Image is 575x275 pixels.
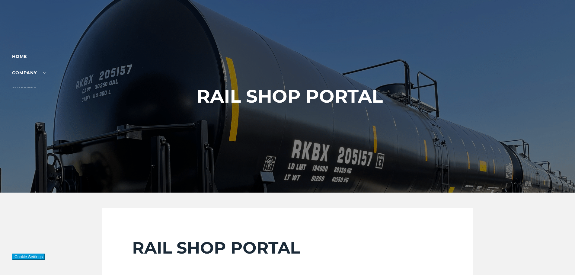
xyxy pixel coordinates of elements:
h1: RAIL SHOP PORTAL [197,86,383,107]
a: SHIPPERS [12,86,46,92]
button: Cookie Settings [12,254,45,260]
a: Company [12,70,46,75]
h2: RAIL SHOP PORTAL [132,238,443,258]
a: Home [12,54,27,59]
